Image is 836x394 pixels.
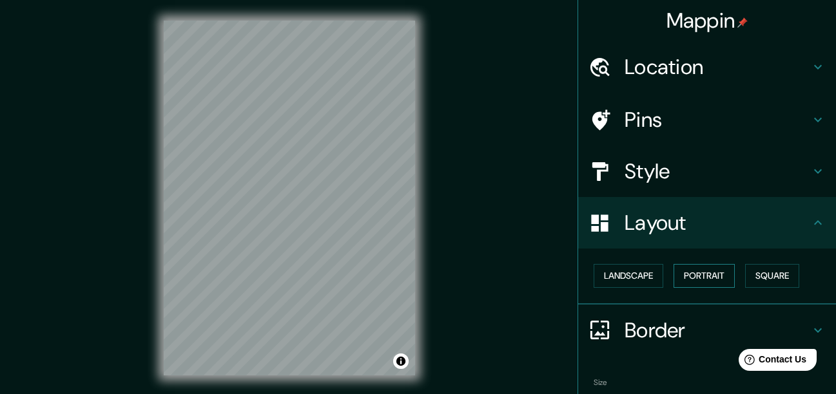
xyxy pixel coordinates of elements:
div: Layout [578,197,836,249]
canvas: Map [164,21,415,375]
iframe: Help widget launcher [721,344,822,380]
img: pin-icon.png [737,17,748,28]
h4: Mappin [666,8,748,33]
h4: Layout [625,210,810,236]
div: Location [578,41,836,93]
div: Border [578,305,836,356]
button: Square [745,264,799,288]
button: Portrait [674,264,735,288]
h4: Style [625,158,810,184]
button: Landscape [594,264,663,288]
label: Size [594,377,607,388]
h4: Border [625,317,810,343]
div: Pins [578,94,836,145]
div: Style [578,145,836,197]
h4: Pins [625,107,810,133]
button: Toggle attribution [393,353,409,369]
h4: Location [625,54,810,80]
